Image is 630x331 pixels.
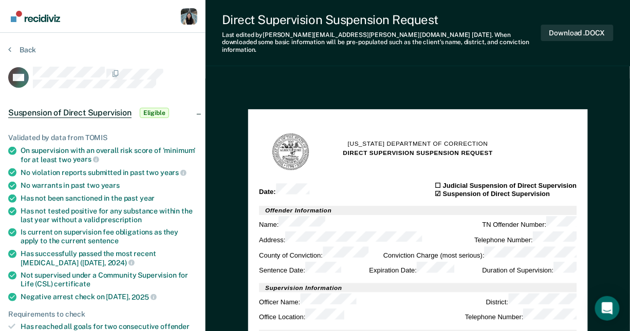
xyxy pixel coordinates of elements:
[259,283,577,293] h2: Supervision Information
[435,181,577,190] div: ☐ Judicial Suspension of Direct Supervision
[482,216,577,229] div: TN Offender Number :
[482,262,577,275] div: Duration of Supervision :
[21,194,197,203] div: Has not been sanctioned in the past
[21,293,197,302] div: Negative arrest check on [DATE],
[259,216,325,229] div: Name :
[472,31,492,38] span: [DATE]
[21,181,197,190] div: No warrants in past two
[11,11,60,22] img: Recidiviz
[140,108,169,118] span: Eligible
[222,31,541,53] div: Last edited by [PERSON_NAME][EMAIL_ADDRESS][PERSON_NAME][DOMAIN_NAME] . When downloaded some basi...
[160,168,187,177] span: years
[8,310,197,319] div: Requirements to check
[343,148,493,158] h2: DIRECT SUPERVISION SUSPENSION REQUEST
[8,108,132,118] span: Suspension of Direct Supervision
[222,12,541,27] div: Direct Supervision Suspension Request
[21,271,197,288] div: Not supervised under a Community Supervision for Life (CSL)
[21,146,197,164] div: On supervision with an overall risk score of 'minimum' for at least two
[348,139,488,148] h1: [US_STATE] Department of Correction
[259,246,369,259] div: County of Conviction :
[259,231,422,244] div: Address :
[21,168,197,177] div: No violation reports submitted in past two
[259,262,341,275] div: Sentence Date :
[259,294,356,306] div: Officer Name :
[21,228,197,245] div: Is current on supervision fee obligations as they apply to the current
[474,231,577,244] div: Telephone Number :
[101,181,120,189] span: years
[259,183,309,196] div: Date :
[21,207,197,224] div: Has not tested positive for any substance within the last year without a valid
[383,246,577,259] div: Conviction Charge (most serious) :
[54,280,90,288] span: certificate
[259,206,577,215] h2: Offender Information
[259,309,344,322] div: Office Location :
[435,190,577,199] div: ☑ Suspension of Direct Supervision
[21,249,197,267] div: Has successfully passed the most recent [MEDICAL_DATA] ([DATE],
[140,194,155,202] span: year
[101,216,141,224] span: prescription
[541,25,614,42] button: Download .DOCX
[369,262,454,275] div: Expiration Date :
[181,8,197,25] button: Profile dropdown button
[108,259,135,267] span: 2024)
[132,293,156,301] span: 2025
[8,133,197,142] div: Validated by data from TOMIS
[486,294,577,306] div: District :
[88,237,119,245] span: sentence
[73,155,99,163] span: years
[595,296,620,321] div: Open Intercom Messenger
[465,309,577,322] div: Telephone Number :
[8,45,36,54] button: Back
